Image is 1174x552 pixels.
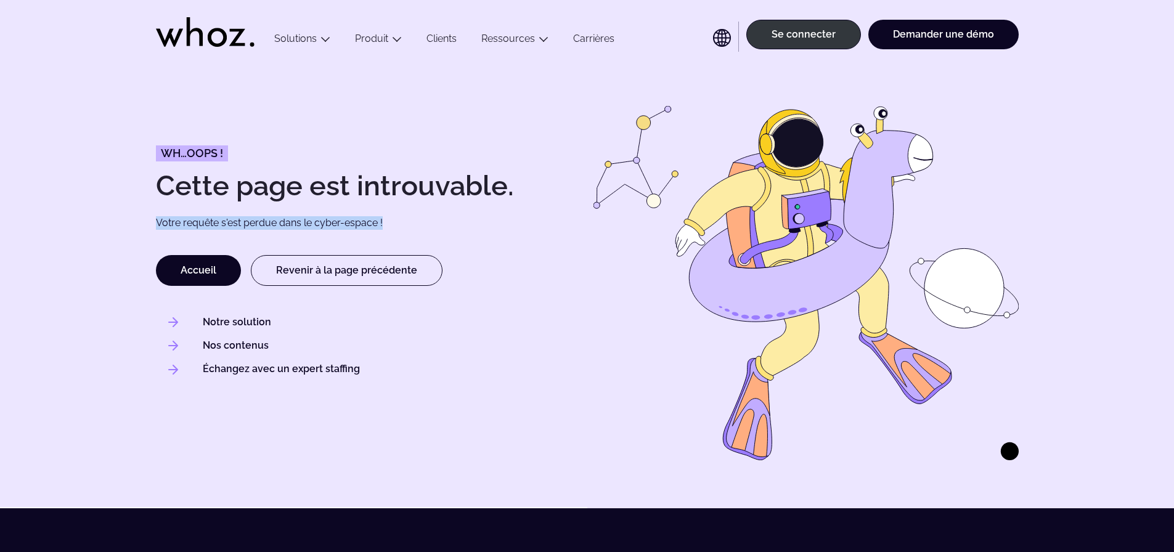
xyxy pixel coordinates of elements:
[251,255,442,286] a: Revenir à la page précédente
[746,20,861,49] a: Se connecter
[203,339,269,352] a: Nos contenus
[156,172,581,200] h1: Cette page est introuvable.
[1093,471,1157,535] iframe: Chatbot
[414,33,469,49] a: Clients
[161,148,223,159] span: Wh…oops !
[343,33,414,49] button: Produit
[262,33,343,49] button: Solutions
[203,315,271,329] a: Notre solution
[203,362,360,376] a: Échangez avec un expert staffing
[469,33,561,49] button: Ressources
[355,33,388,44] a: Produit
[156,255,241,286] a: Accueil
[481,33,535,44] a: Ressources
[156,216,539,230] p: Votre requête s'est perdue dans le cyber-espace !
[561,33,627,49] a: Carrières
[868,20,1019,49] a: Demander une démo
